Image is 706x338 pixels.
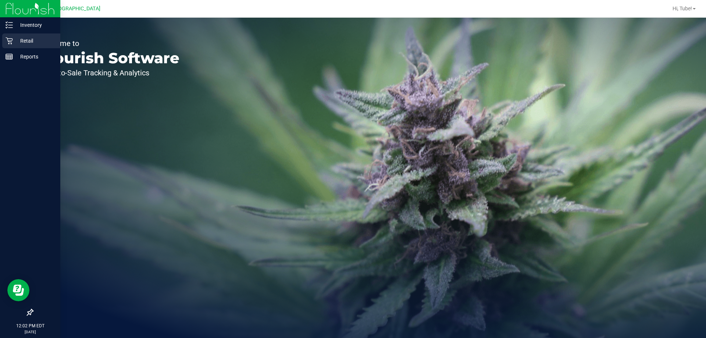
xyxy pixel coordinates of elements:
[13,52,57,61] p: Reports
[40,40,179,47] p: Welcome to
[6,53,13,60] inline-svg: Reports
[40,51,179,65] p: Flourish Software
[6,21,13,29] inline-svg: Inventory
[3,329,57,335] p: [DATE]
[3,323,57,329] p: 12:02 PM EDT
[13,21,57,29] p: Inventory
[7,279,29,301] iframe: Resource center
[673,6,692,11] span: Hi, Tube!
[50,6,100,12] span: [GEOGRAPHIC_DATA]
[13,36,57,45] p: Retail
[40,69,179,77] p: Seed-to-Sale Tracking & Analytics
[6,37,13,45] inline-svg: Retail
